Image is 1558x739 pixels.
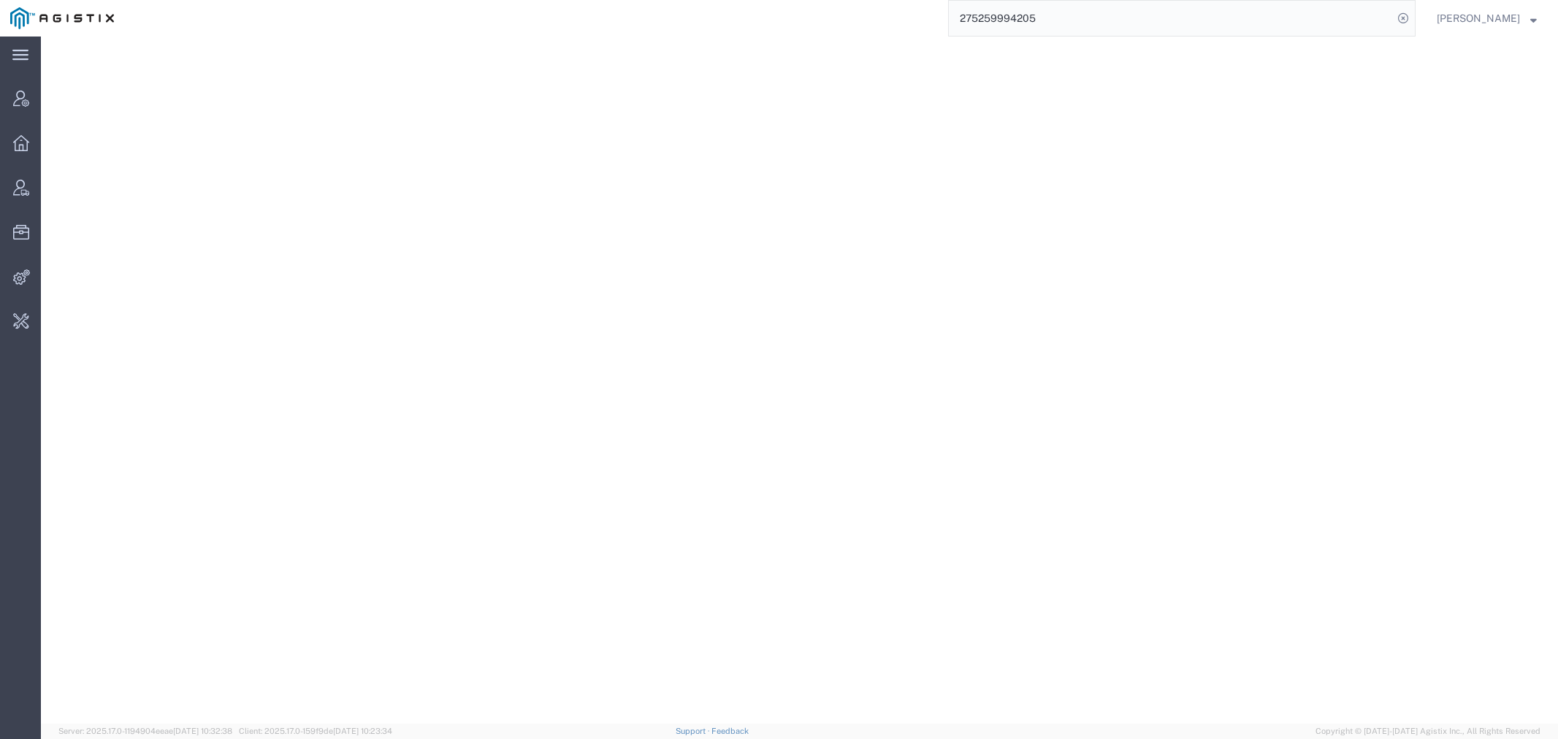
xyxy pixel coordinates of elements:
[1315,725,1540,738] span: Copyright © [DATE]-[DATE] Agistix Inc., All Rights Reserved
[58,727,232,735] span: Server: 2025.17.0-1194904eeae
[41,37,1558,724] iframe: FS Legacy Container
[949,1,1393,36] input: Search for shipment number, reference number
[239,727,392,735] span: Client: 2025.17.0-159f9de
[676,727,712,735] a: Support
[333,727,392,735] span: [DATE] 10:23:34
[711,727,749,735] a: Feedback
[1437,10,1520,26] span: Carrie Virgilio
[10,7,114,29] img: logo
[173,727,232,735] span: [DATE] 10:32:38
[1436,9,1538,27] button: [PERSON_NAME]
